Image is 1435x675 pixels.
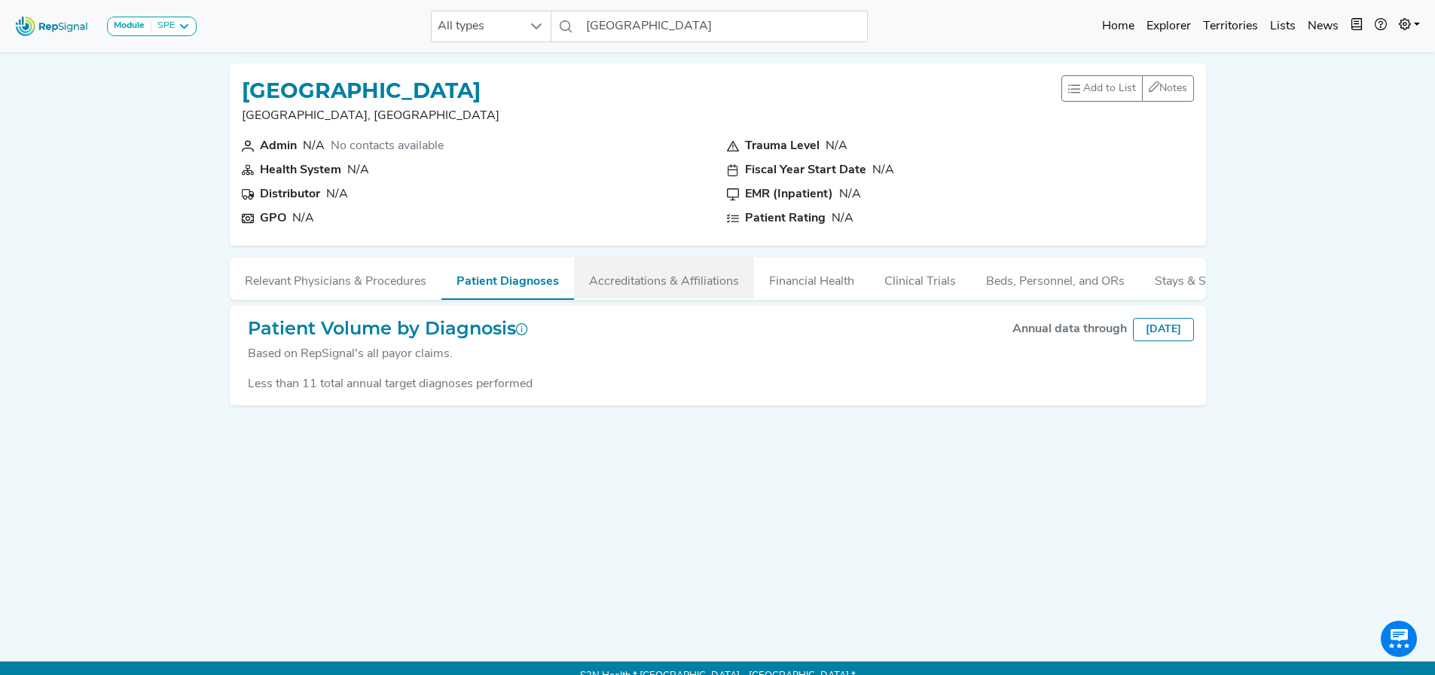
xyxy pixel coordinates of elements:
div: No contacts available [331,137,444,155]
button: Accreditations & Affiliations [574,258,754,298]
button: Clinical Trials [869,258,971,298]
div: [DATE] [1133,318,1194,341]
div: Distributor [260,185,320,203]
div: N/A [303,137,325,155]
button: Add to List [1061,75,1143,102]
div: SPE [151,20,175,32]
div: N/A [839,185,861,203]
a: News [1302,11,1345,41]
a: Lists [1264,11,1302,41]
div: Patient Rating [745,209,826,228]
div: Trauma Level [745,137,820,155]
div: Less than 11 total annual target diagnoses performed [242,375,1194,393]
button: Relevant Physicians & Procedures [230,258,441,298]
span: Notes [1159,83,1187,94]
h1: [GEOGRAPHIC_DATA] [242,78,499,104]
div: N/A [292,209,314,228]
div: Based on RepSignal's all payor claims. [248,345,528,363]
div: Fiscal Year Start Date [745,161,866,179]
p: [GEOGRAPHIC_DATA], [GEOGRAPHIC_DATA] [242,107,499,125]
button: ModuleSPE [107,17,197,36]
button: Beds, Personnel, and ORs [971,258,1140,298]
div: N/A [347,161,369,179]
div: Health System [260,161,341,179]
input: Search a physician or facility [580,11,868,42]
a: Explorer [1140,11,1197,41]
button: Stays & Services [1140,258,1259,298]
button: Financial Health [754,258,869,298]
div: N/A [826,137,847,155]
span: Add to List [1083,81,1136,96]
div: toolbar [1061,75,1194,102]
a: Territories [1197,11,1264,41]
div: N/A [326,185,348,203]
button: Notes [1142,75,1194,102]
h2: Patient Volume by Diagnosis [248,318,528,340]
div: N/A [872,161,894,179]
div: Annual data through [1012,320,1127,338]
span: All types [432,11,522,41]
div: EMR (Inpatient) [745,185,833,203]
button: Patient Diagnoses [441,258,574,300]
div: N/A [832,209,853,228]
a: Home [1096,11,1140,41]
button: Intel Book [1345,11,1369,41]
div: Admin [260,137,297,155]
strong: Module [114,21,145,30]
div: GPO [260,209,286,228]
